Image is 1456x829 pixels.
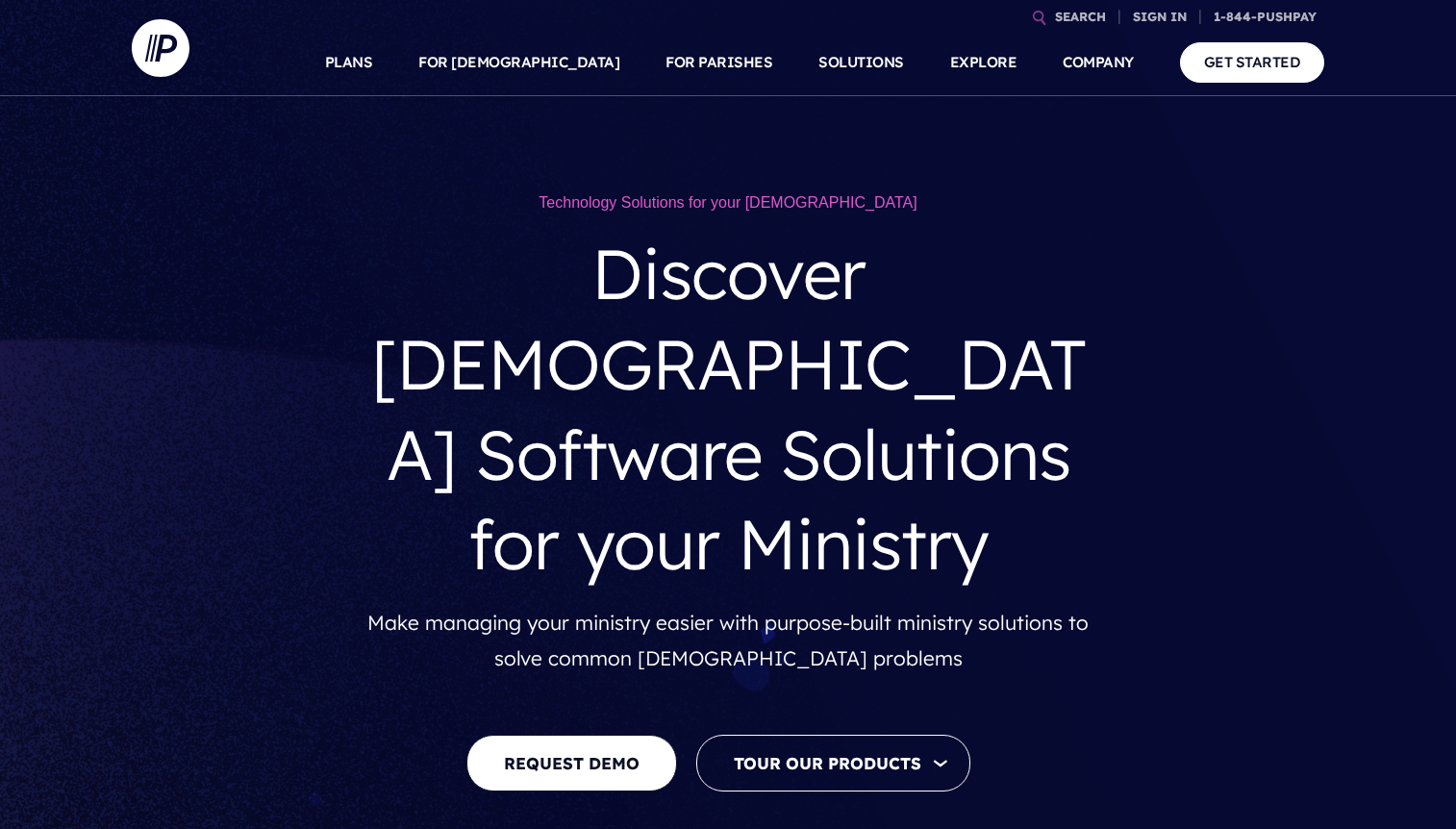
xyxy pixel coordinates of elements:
[950,29,1017,96] a: EXPLORE
[696,735,970,791] button: Tour Our Products
[665,29,772,96] a: FOR PARISHES
[418,29,619,96] a: FOR [DEMOGRAPHIC_DATA]
[325,29,373,96] a: PLANS
[367,214,1089,604] h3: Discover [DEMOGRAPHIC_DATA] Software Solutions for your Ministry
[1063,29,1134,96] a: COMPANY
[466,735,677,791] a: REQUEST DEMO
[1180,42,1325,82] a: GET STARTED
[818,29,904,96] a: SOLUTIONS
[367,192,1089,214] h1: Technology Solutions for your [DEMOGRAPHIC_DATA]
[367,605,1089,677] p: Make managing your ministry easier with purpose-built ministry solutions to solve common [DEMOGRA...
